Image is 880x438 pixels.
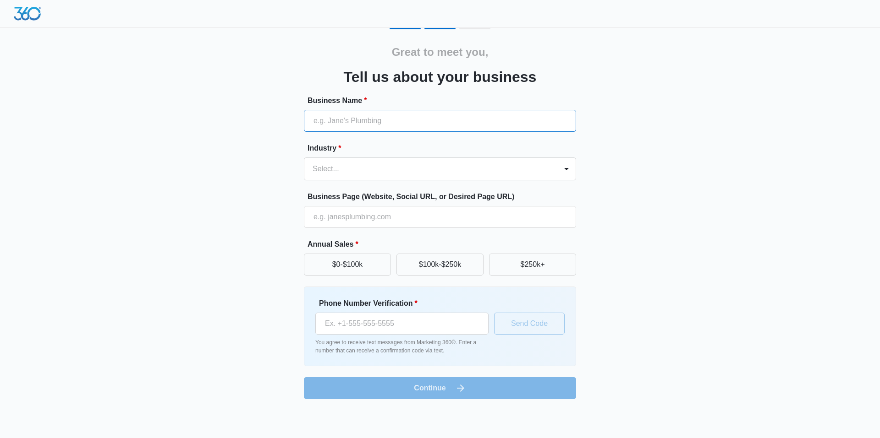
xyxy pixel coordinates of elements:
h3: Tell us about your business [344,66,537,88]
button: $0-$100k [304,254,391,276]
p: You agree to receive text messages from Marketing 360®. Enter a number that can receive a confirm... [315,338,489,355]
h2: Great to meet you, [392,44,489,60]
label: Industry [308,143,580,154]
input: e.g. Jane's Plumbing [304,110,576,132]
label: Business Page (Website, Social URL, or Desired Page URL) [308,191,580,202]
input: e.g. janesplumbing.com [304,206,576,228]
input: Ex. +1-555-555-5555 [315,313,489,335]
button: $250k+ [489,254,576,276]
label: Phone Number Verification [319,298,492,309]
button: $100k-$250k [396,254,484,276]
label: Business Name [308,95,580,106]
label: Annual Sales [308,239,580,250]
